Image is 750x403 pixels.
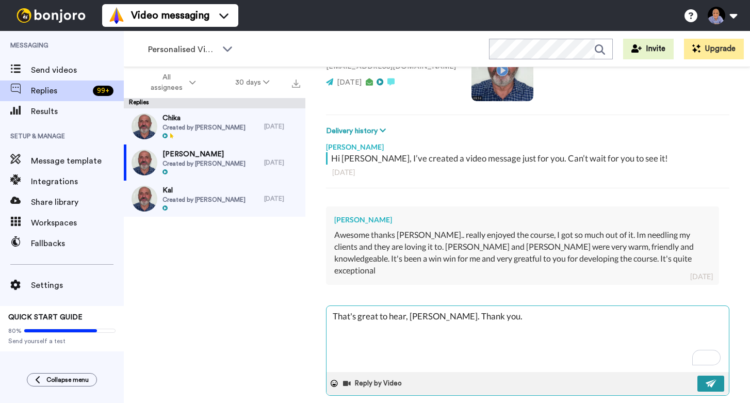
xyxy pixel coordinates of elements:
[148,43,217,56] span: Personalised Video VTS Join
[131,8,209,23] span: Video messaging
[31,155,124,167] span: Message template
[31,196,124,208] span: Share library
[126,68,216,97] button: All assignees
[332,167,723,178] div: [DATE]
[46,376,89,384] span: Collapse menu
[162,113,246,123] span: Chika
[162,123,246,132] span: Created by [PERSON_NAME]
[8,337,116,345] span: Send yourself a test
[31,279,124,292] span: Settings
[326,125,389,137] button: Delivery history
[8,314,83,321] span: QUICK START GUIDE
[684,39,744,59] button: Upgrade
[31,217,124,229] span: Workspaces
[108,7,125,24] img: vm-color.svg
[132,114,157,139] img: c5c3353b-9896-4c1b-b444-ff4fef23742d-thumb.jpg
[337,79,362,86] span: [DATE]
[264,122,300,131] div: [DATE]
[264,158,300,167] div: [DATE]
[8,327,22,335] span: 80%
[31,175,124,188] span: Integrations
[132,150,157,175] img: 94683fc4-c91b-4b8f-9cf0-d81907e28d07-thumb.jpg
[12,8,90,23] img: bj-logo-header-white.svg
[327,306,729,372] textarea: To enrich screen reader interactions, please activate Accessibility in Grammarly extension settings
[334,229,711,276] div: Awesome thanks [PERSON_NAME].. really enjoyed the course, I got so much out of it. Im needling my...
[334,215,711,225] div: [PERSON_NAME]
[326,137,729,152] div: [PERSON_NAME]
[31,85,89,97] span: Replies
[331,152,727,165] div: Hi [PERSON_NAME], I’ve created a video message just for you. Can’t wait for you to see it!
[124,108,305,144] a: ChikaCreated by [PERSON_NAME][DATE]
[162,159,246,168] span: Created by [PERSON_NAME]
[162,196,246,204] span: Created by [PERSON_NAME]
[31,64,124,76] span: Send videos
[27,373,97,386] button: Collapse menu
[162,149,246,159] span: [PERSON_NAME]
[264,195,300,203] div: [DATE]
[132,186,157,212] img: 5fc89d52-7a6f-43ce-89c2-5fffaa9ff6ce-thumb.jpg
[623,39,674,59] button: Invite
[145,72,187,93] span: All assignees
[292,79,300,88] img: export.svg
[706,379,717,388] img: send-white.svg
[93,86,113,96] div: 99 +
[216,73,289,92] button: 30 days
[124,98,305,108] div: Replies
[162,185,246,196] span: Kal
[31,105,124,118] span: Results
[124,144,305,181] a: [PERSON_NAME]Created by [PERSON_NAME][DATE]
[31,237,124,250] span: Fallbacks
[690,271,713,282] div: [DATE]
[124,181,305,217] a: KalCreated by [PERSON_NAME][DATE]
[289,75,303,90] button: Export all results that match these filters now.
[342,376,405,391] button: Reply by Video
